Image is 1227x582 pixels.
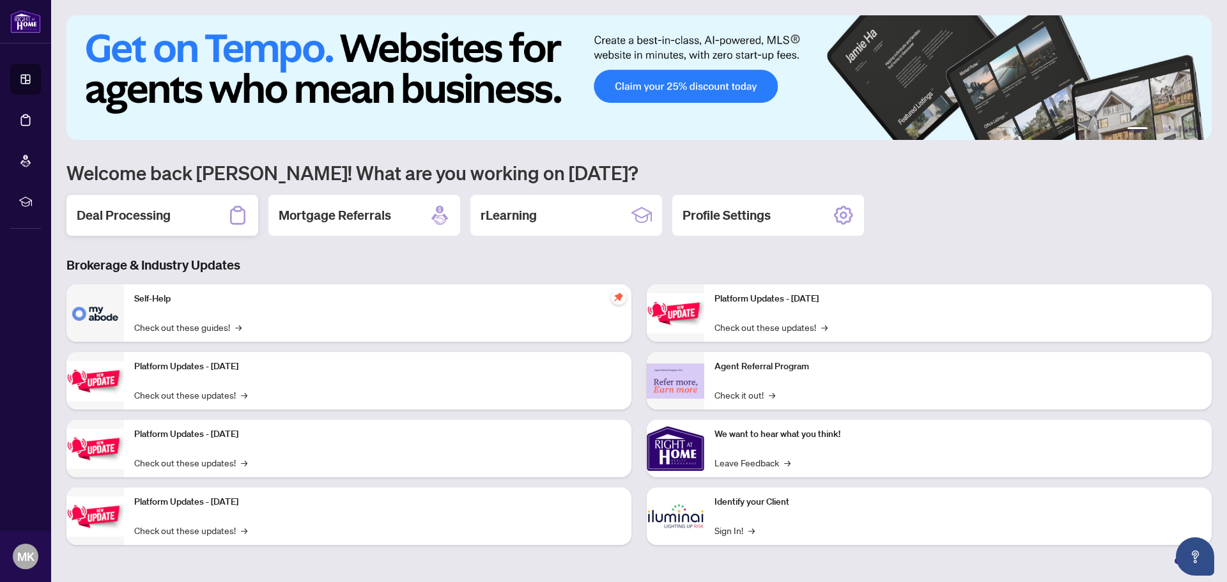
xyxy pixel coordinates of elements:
[134,292,621,306] p: Self-Help
[714,456,791,470] a: Leave Feedback→
[784,456,791,470] span: →
[1194,127,1199,132] button: 6
[647,487,704,545] img: Identify your Client
[1184,127,1189,132] button: 5
[683,206,771,224] h2: Profile Settings
[1176,537,1214,576] button: Open asap
[748,523,755,537] span: →
[66,496,124,537] img: Platform Updates - July 8, 2025
[66,284,124,342] img: Self-Help
[769,388,775,402] span: →
[1173,127,1178,132] button: 4
[714,360,1201,374] p: Agent Referral Program
[134,456,247,470] a: Check out these updates!→
[134,360,621,374] p: Platform Updates - [DATE]
[17,548,35,565] span: MK
[714,320,828,334] a: Check out these updates!→
[647,293,704,333] img: Platform Updates - June 23, 2025
[134,495,621,509] p: Platform Updates - [DATE]
[611,289,626,305] span: pushpin
[1127,127,1148,132] button: 1
[714,427,1201,441] p: We want to hear what you think!
[66,361,124,401] img: Platform Updates - September 16, 2025
[1153,127,1158,132] button: 2
[241,523,247,537] span: →
[66,160,1212,185] h1: Welcome back [PERSON_NAME]! What are you working on [DATE]?
[714,495,1201,509] p: Identify your Client
[66,15,1212,140] img: Slide 0
[481,206,537,224] h2: rLearning
[134,523,247,537] a: Check out these updates!→
[647,420,704,477] img: We want to hear what you think!
[1163,127,1168,132] button: 3
[134,320,242,334] a: Check out these guides!→
[714,388,775,402] a: Check it out!→
[714,292,1201,306] p: Platform Updates - [DATE]
[714,523,755,537] a: Sign In!→
[77,206,171,224] h2: Deal Processing
[66,256,1212,274] h3: Brokerage & Industry Updates
[647,364,704,399] img: Agent Referral Program
[241,456,247,470] span: →
[134,427,621,441] p: Platform Updates - [DATE]
[134,388,247,402] a: Check out these updates!→
[10,10,41,33] img: logo
[66,429,124,469] img: Platform Updates - July 21, 2025
[241,388,247,402] span: →
[821,320,828,334] span: →
[235,320,242,334] span: →
[279,206,391,224] h2: Mortgage Referrals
